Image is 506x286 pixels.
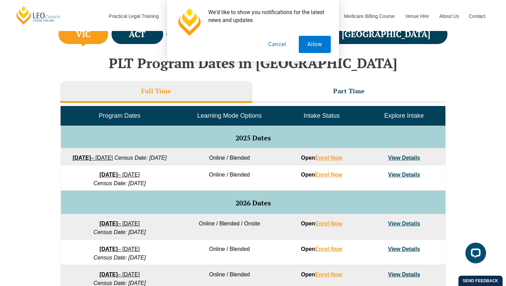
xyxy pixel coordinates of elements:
a: Enrol Now [315,221,342,226]
button: Allow [299,36,331,53]
a: [DATE]– [DATE] [73,155,113,161]
strong: Open [301,221,342,226]
span: Intake Status [304,112,340,119]
a: [DATE]– [DATE] [99,221,140,226]
a: View Details [388,172,420,178]
td: Online / Blended [178,165,280,191]
div: We'd like to show you notifications for the latest news and updates. [203,8,331,24]
strong: [DATE] [73,155,91,161]
strong: Open [301,246,342,252]
a: View Details [388,272,420,277]
span: 2026 Dates [235,198,271,208]
a: [DATE]– [DATE] [99,246,140,252]
a: View Details [388,246,420,252]
em: Census Date: [DATE] [114,155,167,161]
h3: Full Time [141,87,171,95]
span: Program Dates [99,112,140,119]
iframe: LiveChat chat widget [460,240,489,269]
a: View Details [388,155,420,161]
strong: [DATE] [99,172,118,178]
strong: [DATE] [99,272,118,277]
em: Census Date: [DATE] [94,280,146,286]
strong: Open [301,272,342,277]
em: Census Date: [DATE] [94,229,146,235]
a: View Details [388,221,420,226]
a: [DATE]– [DATE] [99,172,140,178]
a: Enrol Now [315,155,342,161]
button: Cancel [260,36,295,53]
span: Learning Mode Options [197,112,262,119]
h2: PLT Program Dates in [GEOGRAPHIC_DATA] [57,55,449,71]
strong: [DATE] [99,246,118,252]
h3: Part Time [333,87,365,95]
a: Enrol Now [315,272,342,277]
img: notification icon [175,8,203,36]
span: 2025 Dates [235,133,271,142]
a: Enrol Now [315,246,342,252]
strong: [DATE] [99,221,118,226]
strong: Open [301,172,342,178]
a: Enrol Now [315,172,342,178]
em: Census Date: [DATE] [94,180,146,186]
a: [DATE]– [DATE] [99,272,140,277]
span: Explore Intake [384,112,424,119]
td: Online / Blended [178,148,280,165]
em: Census Date: [DATE] [94,255,146,261]
td: Online / Blended / Onsite [178,214,280,240]
strong: Open [301,155,342,161]
td: Online / Blended [178,240,280,265]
